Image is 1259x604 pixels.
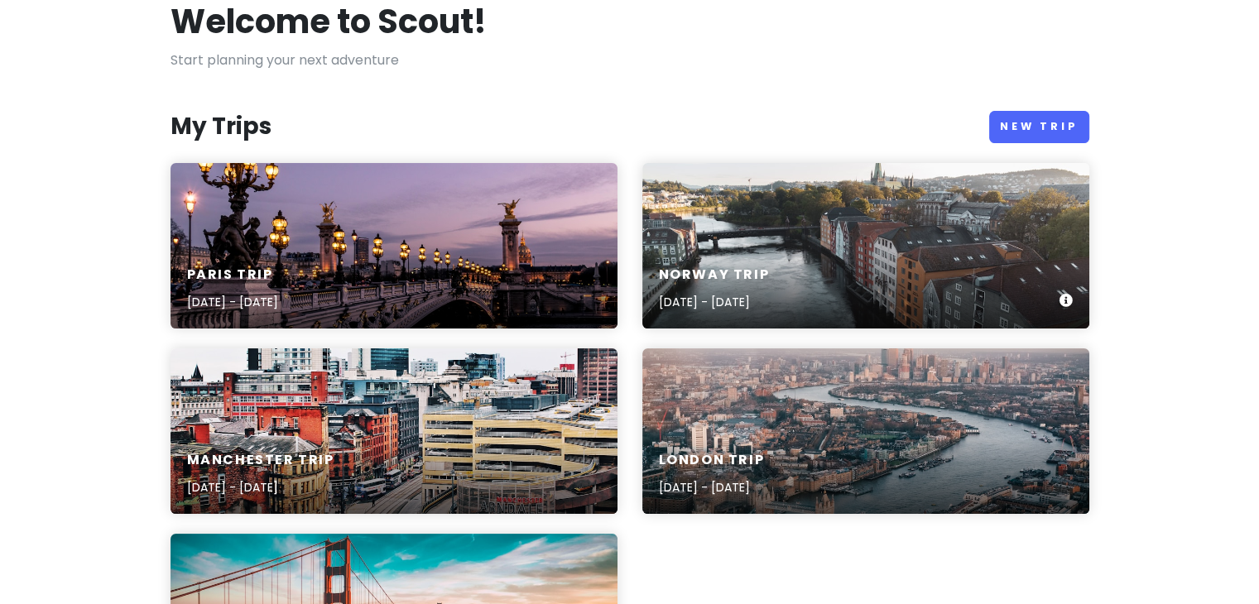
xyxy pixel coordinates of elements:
h6: London Trip [659,452,765,469]
a: bridge during night timeParis Trip[DATE] - [DATE] [171,163,617,328]
p: [DATE] - [DATE] [187,478,334,496]
p: [DATE] - [DATE] [659,478,765,496]
p: [DATE] - [DATE] [187,293,278,311]
p: [DATE] - [DATE] [659,293,770,311]
h6: Norway Trip [659,266,770,284]
h6: Manchester Trip [187,452,334,469]
p: Start planning your next adventure [171,50,1089,71]
a: New Trip [989,111,1089,143]
h6: Paris Trip [187,266,278,284]
a: a river running through a city next to tall buildingsNorway Trip[DATE] - [DATE] [642,163,1089,328]
a: aerial photography of concrete buildings at daytimeManchester Trip[DATE] - [DATE] [171,348,617,514]
h3: My Trips [171,112,272,141]
a: aerial photography of London skyline during daytimeLondon Trip[DATE] - [DATE] [642,348,1089,514]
